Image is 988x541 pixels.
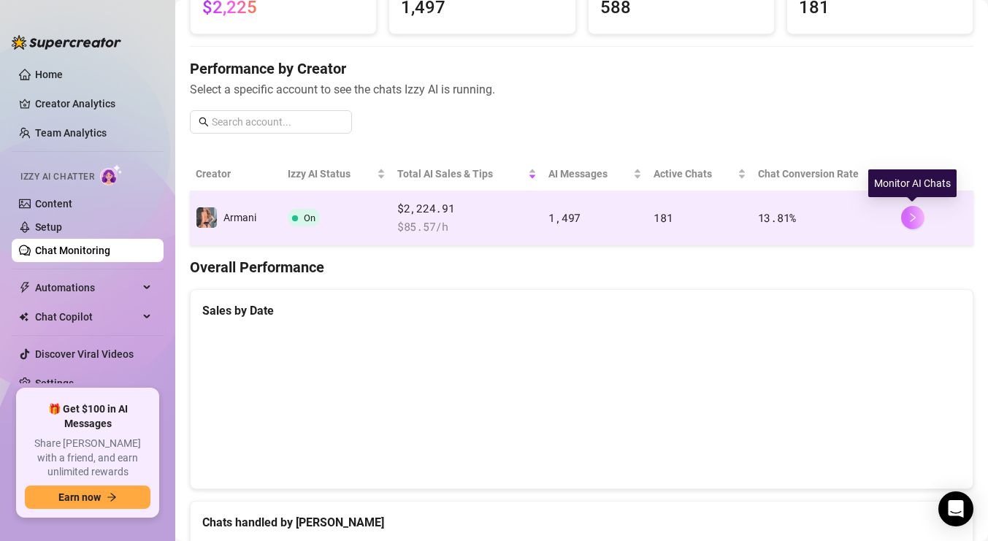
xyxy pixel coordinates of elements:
[938,491,973,526] div: Open Intercom Messenger
[58,491,101,503] span: Earn now
[35,305,139,329] span: Chat Copilot
[190,157,282,191] th: Creator
[654,166,735,182] span: Active Chats
[35,276,139,299] span: Automations
[190,80,973,99] span: Select a specific account to see the chats Izzy AI is running.
[548,166,630,182] span: AI Messages
[19,282,31,293] span: thunderbolt
[901,206,924,229] button: right
[758,210,796,225] span: 13.81 %
[190,257,973,277] h4: Overall Performance
[397,218,537,236] span: $ 85.57 /h
[752,157,895,191] th: Chat Conversion Rate
[25,486,150,509] button: Earn nowarrow-right
[19,312,28,322] img: Chat Copilot
[107,492,117,502] span: arrow-right
[35,377,74,389] a: Settings
[199,117,209,127] span: search
[548,210,581,225] span: 1,497
[543,157,648,191] th: AI Messages
[288,166,374,182] span: Izzy AI Status
[35,92,152,115] a: Creator Analytics
[196,207,217,228] img: Armani
[868,169,957,197] div: Monitor AI Chats
[35,69,63,80] a: Home
[20,170,94,184] span: Izzy AI Chatter
[12,35,121,50] img: logo-BBDzfeDw.svg
[25,402,150,431] span: 🎁 Get $100 in AI Messages
[25,437,150,480] span: Share [PERSON_NAME] with a friend, and earn unlimited rewards
[397,200,537,218] span: $2,224.91
[391,157,543,191] th: Total AI Sales & Tips
[35,198,72,210] a: Content
[35,127,107,139] a: Team Analytics
[35,348,134,360] a: Discover Viral Videos
[648,157,752,191] th: Active Chats
[35,221,62,233] a: Setup
[202,302,961,320] div: Sales by Date
[397,166,525,182] span: Total AI Sales & Tips
[223,212,256,223] span: Armani
[282,157,391,191] th: Izzy AI Status
[35,245,110,256] a: Chat Monitoring
[304,212,315,223] span: On
[212,114,343,130] input: Search account...
[190,58,973,79] h4: Performance by Creator
[100,164,123,185] img: AI Chatter
[908,212,918,223] span: right
[202,513,961,532] div: Chats handled by [PERSON_NAME]
[654,210,673,225] span: 181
